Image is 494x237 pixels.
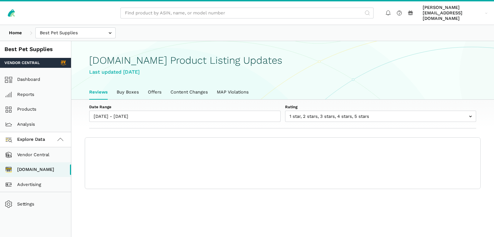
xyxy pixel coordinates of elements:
[4,27,26,39] a: Home
[4,46,67,53] div: Best Pet Supplies
[7,136,45,144] span: Explore Data
[4,60,40,65] span: Vendor Central
[89,68,476,76] div: Last updated [DATE]
[166,85,212,99] a: Content Changes
[89,104,281,110] label: Date Range
[143,85,166,99] a: Offers
[89,55,476,66] h1: [DOMAIN_NAME] Product Listing Updates
[212,85,253,99] a: MAP Violations
[421,4,490,23] a: [PERSON_NAME][EMAIL_ADDRESS][DOMAIN_NAME]
[285,111,477,122] input: 1 star, 2 stars, 3 stars, 4 stars, 5 stars
[423,5,483,22] span: [PERSON_NAME][EMAIL_ADDRESS][DOMAIN_NAME]
[120,8,374,19] input: Find product by ASIN, name, or model number
[35,27,116,39] input: Best Pet Supplies
[85,85,112,99] a: Reviews
[112,85,143,99] a: Buy Boxes
[285,104,477,110] label: Rating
